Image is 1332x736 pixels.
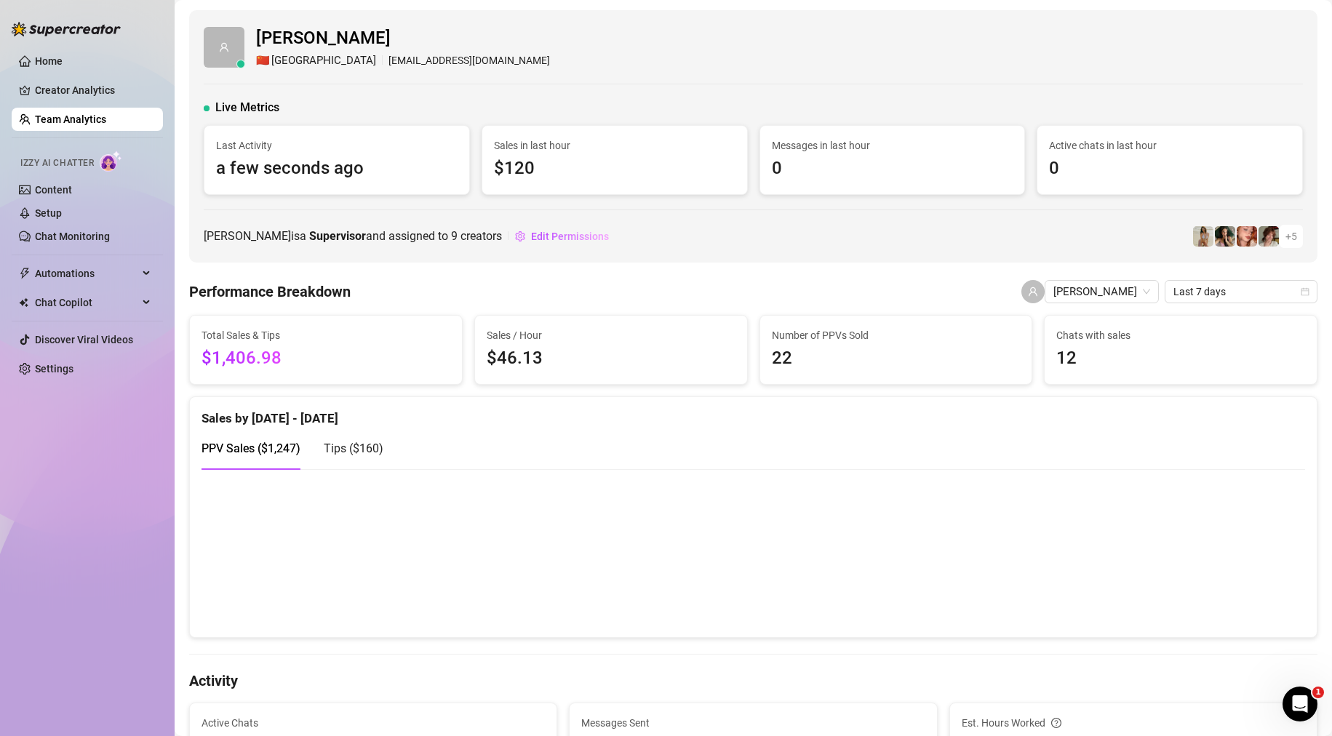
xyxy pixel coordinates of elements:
[494,137,735,153] span: Sales in last hour
[962,715,1305,731] div: Est. Hours Worked
[581,715,925,731] span: Messages Sent
[271,52,376,70] span: [GEOGRAPHIC_DATA]
[202,327,450,343] span: Total Sales & Tips
[772,327,1021,343] span: Number of PPVs Sold
[35,363,73,375] a: Settings
[35,262,138,285] span: Automations
[19,268,31,279] span: thunderbolt
[202,441,300,455] span: PPV Sales ( $1,247 )
[1301,287,1309,296] span: calendar
[1056,345,1305,372] span: 12
[531,231,609,242] span: Edit Permissions
[487,327,735,343] span: Sales / Hour
[1259,226,1279,247] img: Ruby
[1053,281,1150,303] span: brandon ty
[35,334,133,345] a: Discover Viral Videos
[309,229,366,243] b: Supervisor
[202,715,545,731] span: Active Chats
[1312,687,1324,698] span: 1
[35,184,72,196] a: Content
[204,227,502,245] span: [PERSON_NAME] is a and assigned to creators
[772,345,1021,372] span: 22
[1237,226,1257,247] img: Northeie
[1056,327,1305,343] span: Chats with sales
[216,137,458,153] span: Last Activity
[256,52,270,70] span: 🇨🇳
[1049,155,1291,183] span: 0
[1051,715,1061,731] span: question-circle
[189,281,351,302] h4: Performance Breakdown
[515,231,525,241] span: setting
[1049,137,1291,153] span: Active chats in last hour
[324,441,383,455] span: Tips ( $160 )
[772,137,1013,153] span: Messages in last hour
[514,225,610,248] button: Edit Permissions
[1283,687,1317,721] iframe: Intercom live chat
[215,99,279,116] span: Live Metrics
[35,55,63,67] a: Home
[202,397,1305,428] div: Sales by [DATE] - [DATE]
[12,22,121,36] img: logo-BBDzfeDw.svg
[35,291,138,314] span: Chat Copilot
[494,155,735,183] span: $120
[1285,228,1297,244] span: + 5
[1215,226,1235,247] img: Allie
[216,155,458,183] span: a few seconds ago
[487,345,735,372] span: $46.13
[35,79,151,102] a: Creator Analytics
[1193,226,1213,247] img: Zoey
[256,25,550,52] span: [PERSON_NAME]
[35,231,110,242] a: Chat Monitoring
[1173,281,1309,303] span: Last 7 days
[1028,287,1038,297] span: user
[35,207,62,219] a: Setup
[451,229,458,243] span: 9
[219,42,229,52] span: user
[256,52,550,70] div: [EMAIL_ADDRESS][DOMAIN_NAME]
[19,297,28,308] img: Chat Copilot
[772,155,1013,183] span: 0
[189,671,1317,691] h4: Activity
[20,156,94,170] span: Izzy AI Chatter
[35,113,106,125] a: Team Analytics
[202,345,450,372] span: $1,406.98
[100,151,122,172] img: AI Chatter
